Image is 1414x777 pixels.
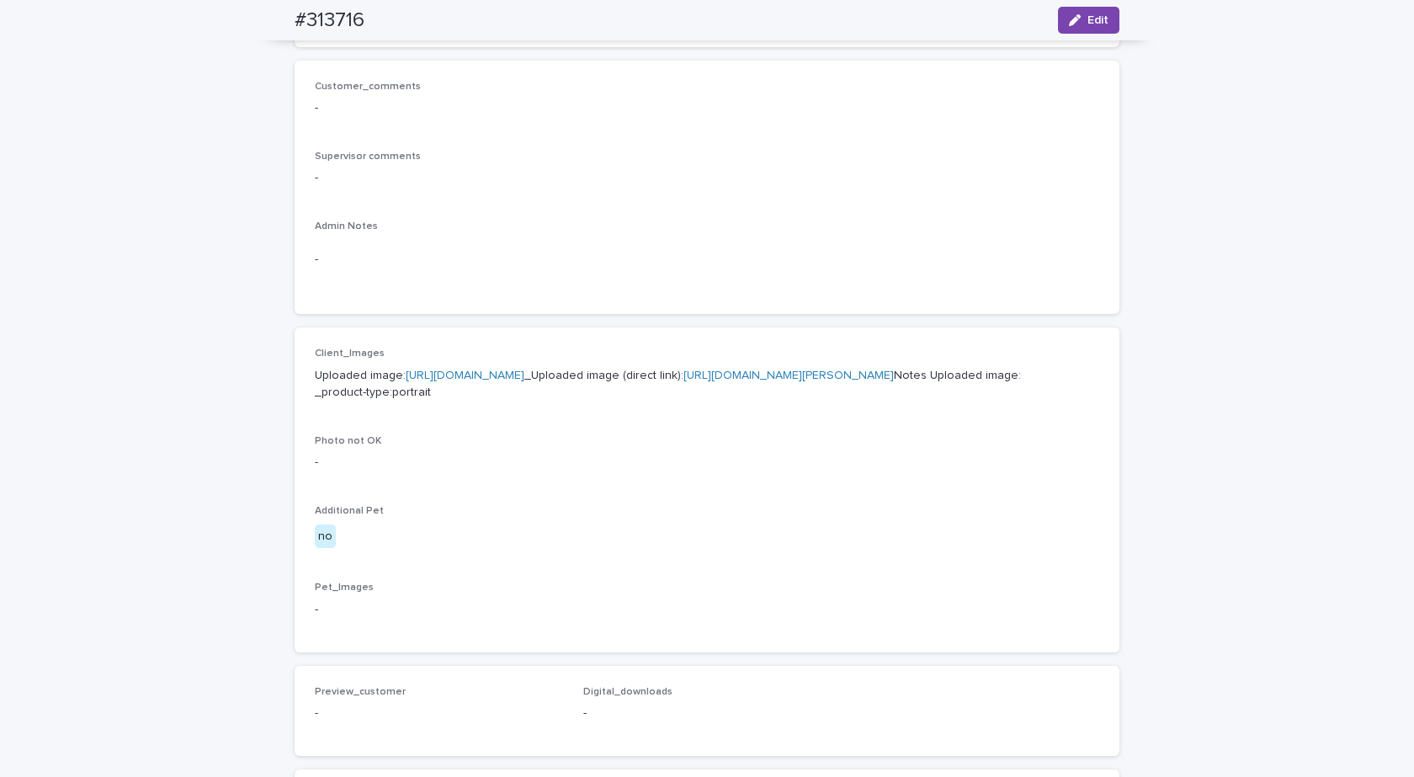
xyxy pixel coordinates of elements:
[315,82,421,92] span: Customer_comments
[583,705,832,722] p: -
[315,454,1099,471] p: -
[315,705,563,722] p: -
[315,367,1099,402] p: Uploaded image: _Uploaded image (direct link): Notes Uploaded image: _product-type:portrait
[315,221,378,232] span: Admin Notes
[315,687,406,697] span: Preview_customer
[315,99,1099,117] p: -
[1058,7,1119,34] button: Edit
[1087,14,1108,26] span: Edit
[315,436,381,446] span: Photo not OK
[315,524,336,549] div: no
[315,506,384,516] span: Additional Pet
[295,8,364,33] h2: #313716
[406,370,524,381] a: [URL][DOMAIN_NAME]
[315,583,374,593] span: Pet_Images
[315,152,421,162] span: Supervisor comments
[583,687,672,697] span: Digital_downloads
[315,251,1099,269] p: -
[315,349,385,359] span: Client_Images
[683,370,894,381] a: [URL][DOMAIN_NAME][PERSON_NAME]
[315,601,1099,619] p: -
[315,169,1099,187] p: -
